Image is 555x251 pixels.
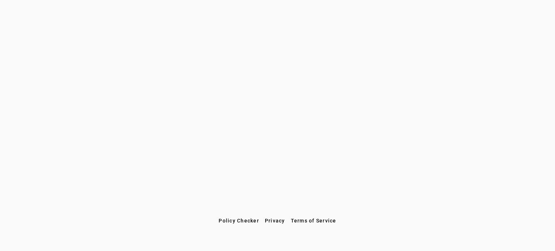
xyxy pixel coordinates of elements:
[216,214,262,227] button: Policy Checker
[265,218,285,224] span: Privacy
[262,214,288,227] button: Privacy
[291,218,336,224] span: Terms of Service
[219,218,259,224] span: Policy Checker
[288,214,339,227] button: Terms of Service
